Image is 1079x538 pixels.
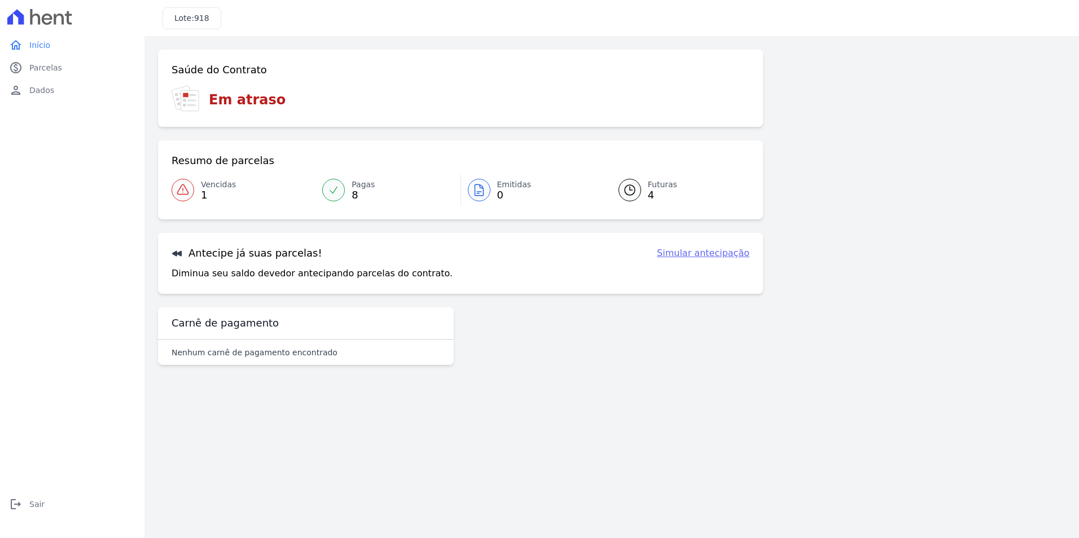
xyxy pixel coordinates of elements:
[9,497,23,511] i: logout
[9,61,23,74] i: paid
[194,14,209,23] span: 918
[174,12,209,24] h3: Lote:
[29,62,62,73] span: Parcelas
[648,191,677,200] span: 4
[352,191,375,200] span: 8
[172,246,322,260] h3: Antecipe já suas parcelas!
[352,179,375,191] span: Pagas
[172,267,453,280] p: Diminua seu saldo devedor antecipando parcelas do contrato.
[315,174,460,206] a: Pagas 8
[201,179,236,191] span: Vencidas
[172,63,267,77] h3: Saúde do Contrato
[9,38,23,52] i: home
[209,90,286,110] h3: Em atraso
[497,191,532,200] span: 0
[9,83,23,97] i: person
[29,85,54,96] span: Dados
[5,56,140,79] a: paidParcelas
[657,246,749,260] a: Simular antecipação
[172,154,274,167] h3: Resumo de parcelas
[29,39,50,51] span: Início
[29,499,45,510] span: Sair
[172,174,315,206] a: Vencidas 1
[5,34,140,56] a: homeInício
[461,174,605,206] a: Emitidas 0
[648,179,677,191] span: Futuras
[605,174,749,206] a: Futuras 4
[201,191,236,200] span: 1
[497,179,532,191] span: Emitidas
[172,316,279,330] h3: Carnê de pagamento
[172,347,337,358] p: Nenhum carnê de pagamento encontrado
[5,493,140,515] a: logoutSair
[5,79,140,102] a: personDados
